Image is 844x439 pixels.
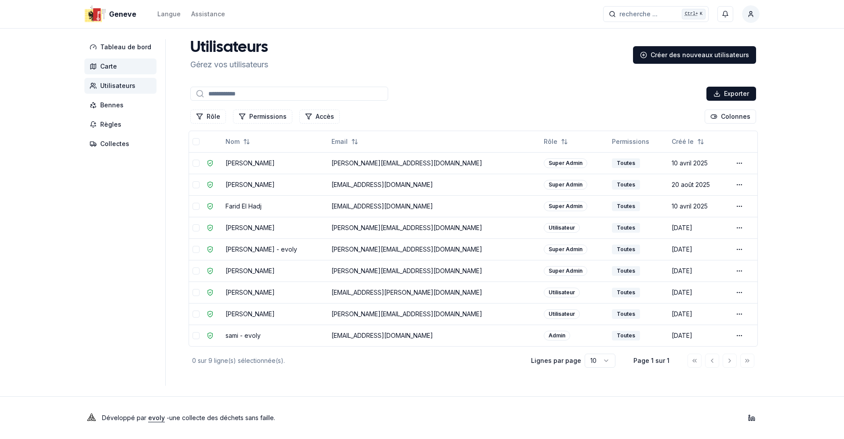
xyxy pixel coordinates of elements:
[668,303,729,325] td: [DATE]
[732,329,746,343] button: Open menu
[544,201,587,211] div: Super Admin
[538,135,573,149] button: Not sorted. Click to sort ascending.
[100,62,117,71] span: Carte
[732,285,746,300] button: Open menu
[328,325,540,346] td: [EMAIL_ADDRESS][DOMAIN_NAME]
[328,303,540,325] td: [PERSON_NAME][EMAIL_ADDRESS][DOMAIN_NAME]
[193,203,200,210] button: Sélectionner la ligne
[193,289,200,296] button: Sélectionner la ligne
[84,4,105,25] img: Geneve Logo
[84,39,160,55] a: Tableau de bord
[732,221,746,235] button: Open menu
[328,238,540,260] td: [PERSON_NAME][EMAIL_ADDRESS][DOMAIN_NAME]
[84,9,140,19] a: Geneve
[193,138,200,145] button: Tout sélectionner
[222,303,328,325] td: [PERSON_NAME]
[732,178,746,192] button: Open menu
[100,120,121,129] span: Règles
[544,137,557,146] span: Rôle
[668,174,729,195] td: 20 août 2025
[612,201,640,211] div: Toutes
[705,110,756,124] button: Cocher les colonnes
[732,307,746,321] button: Open menu
[531,356,581,365] p: Lignes par page
[190,59,268,71] p: Gérez vos utilisateurs
[226,137,240,146] span: Nom
[84,411,98,425] img: Evoly Logo
[612,266,640,276] div: Toutes
[193,181,200,188] button: Sélectionner la ligne
[672,137,694,146] span: Créé le
[299,110,340,124] button: Filtrer les lignes
[732,242,746,256] button: Open menu
[222,325,328,346] td: sami - evoly
[157,9,181,19] button: Langue
[544,223,580,233] div: Utilisateur
[84,97,160,113] a: Bennes
[612,223,640,233] div: Toutes
[629,356,673,365] div: Page 1 sur 1
[222,260,328,282] td: [PERSON_NAME]
[193,246,200,253] button: Sélectionner la ligne
[668,195,729,217] td: 10 avril 2025
[544,245,587,254] div: Super Admin
[328,282,540,303] td: [EMAIL_ADDRESS][PERSON_NAME][DOMAIN_NAME]
[328,217,540,238] td: [PERSON_NAME][EMAIL_ADDRESS][DOMAIN_NAME]
[193,267,200,274] button: Sélectionner la ligne
[544,309,580,319] div: Utilisateur
[619,10,658,18] span: recherche ...
[668,325,729,346] td: [DATE]
[100,139,129,148] span: Collectes
[222,195,328,217] td: Farid El Hadj
[192,356,517,365] div: 0 sur 9 ligne(s) sélectionnée(s).
[732,264,746,278] button: Open menu
[612,309,640,319] div: Toutes
[84,59,160,74] a: Carte
[222,238,328,260] td: [PERSON_NAME] - evoly
[603,6,709,22] button: recherche ...Ctrl+K
[222,152,328,174] td: [PERSON_NAME]
[331,137,348,146] span: Email
[544,288,580,297] div: Utilisateur
[100,81,135,90] span: Utilisateurs
[328,152,540,174] td: [PERSON_NAME][EMAIL_ADDRESS][DOMAIN_NAME]
[732,199,746,213] button: Open menu
[328,195,540,217] td: [EMAIL_ADDRESS][DOMAIN_NAME]
[222,282,328,303] td: [PERSON_NAME]
[612,180,640,190] div: Toutes
[326,135,364,149] button: Not sorted. Click to sort ascending.
[328,174,540,195] td: [EMAIL_ADDRESS][DOMAIN_NAME]
[612,158,640,168] div: Toutes
[612,288,640,297] div: Toutes
[190,110,226,124] button: Filtrer les lignes
[193,224,200,231] button: Sélectionner la ligne
[544,158,587,168] div: Super Admin
[668,238,729,260] td: [DATE]
[633,46,756,64] a: Créer des nouveaux utilisateurs
[222,217,328,238] td: [PERSON_NAME]
[109,9,136,19] span: Geneve
[157,10,181,18] div: Langue
[220,135,255,149] button: Not sorted. Click to sort ascending.
[102,412,275,424] p: Développé par - une collecte des déchets sans faille .
[84,78,160,94] a: Utilisateurs
[148,414,165,421] a: evoly
[100,43,151,51] span: Tableau de bord
[193,311,200,318] button: Sélectionner la ligne
[100,101,124,110] span: Bennes
[328,260,540,282] td: [PERSON_NAME][EMAIL_ADDRESS][DOMAIN_NAME]
[84,117,160,132] a: Règles
[191,9,225,19] a: Assistance
[84,136,160,152] a: Collectes
[668,282,729,303] td: [DATE]
[544,331,570,340] div: Admin
[193,160,200,167] button: Sélectionner la ligne
[233,110,292,124] button: Filtrer les lignes
[612,245,640,254] div: Toutes
[612,137,665,146] div: Permissions
[668,152,729,174] td: 10 avril 2025
[668,260,729,282] td: [DATE]
[193,332,200,339] button: Sélectionner la ligne
[190,39,268,57] h1: Utilisateurs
